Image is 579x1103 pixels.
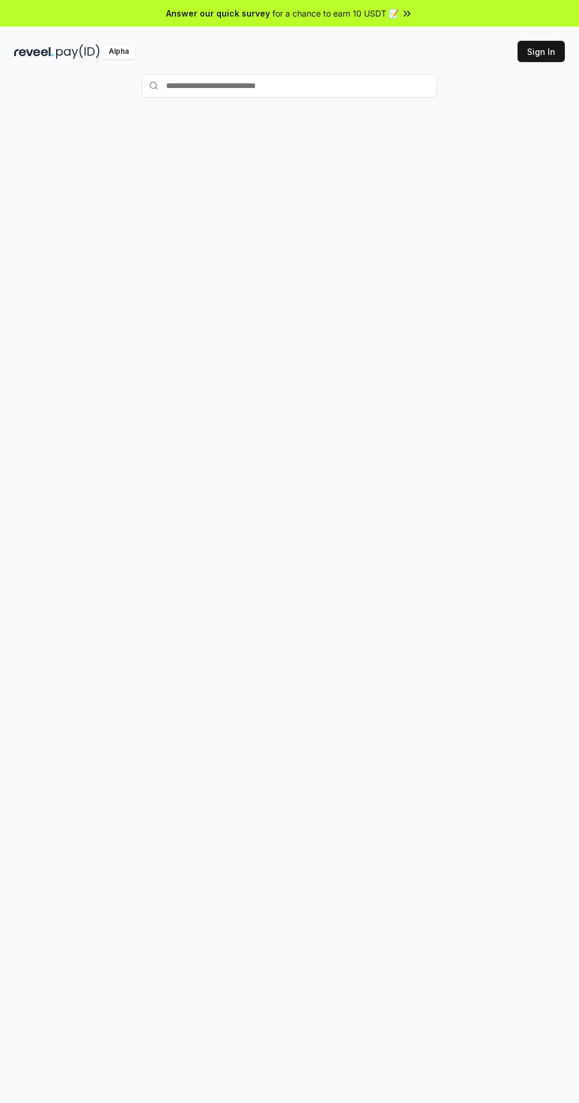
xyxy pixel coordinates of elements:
span: for a chance to earn 10 USDT 📝 [272,7,399,19]
img: pay_id [56,44,100,59]
img: reveel_dark [14,44,54,59]
button: Sign In [518,41,565,62]
span: Answer our quick survey [166,7,270,19]
div: Alpha [102,44,135,59]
